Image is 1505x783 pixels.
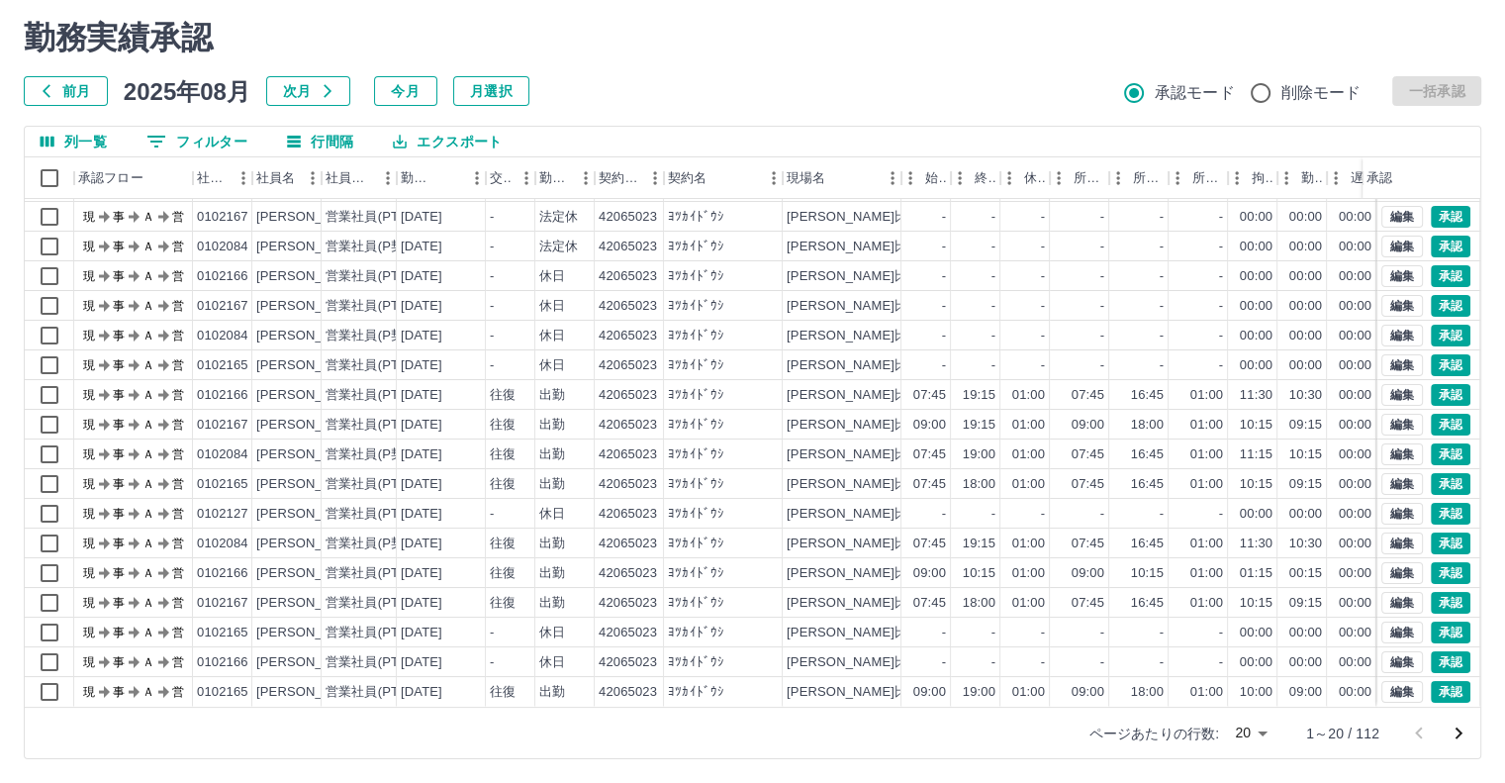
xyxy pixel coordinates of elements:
button: メニュー [229,163,258,193]
div: [DATE] [401,386,442,405]
div: [DATE] [401,297,442,316]
div: 社員番号 [197,157,229,199]
button: 前月 [24,76,108,106]
div: - [1100,356,1104,375]
div: 営業社員(P契約) [326,327,422,345]
button: 編集 [1381,651,1423,673]
div: [PERSON_NAME] [256,386,364,405]
button: 承認 [1431,384,1470,406]
div: 社員名 [256,157,295,199]
div: 19:15 [963,386,995,405]
div: - [991,267,995,286]
div: - [1100,208,1104,227]
div: 営業社員(PT契約) [326,475,429,494]
div: 0102084 [197,445,248,464]
button: 承認 [1431,295,1470,317]
div: 00:00 [1289,267,1322,286]
div: [PERSON_NAME] [PERSON_NAME]代 [256,416,498,435]
div: [PERSON_NAME]比小学校ほしこどもルーム [787,208,1051,227]
div: [DATE] [401,356,442,375]
button: メニュー [373,163,403,193]
div: 営業社員(PT契約) [326,416,429,435]
button: 承認 [1431,236,1470,257]
text: Ａ [142,388,154,402]
button: 編集 [1381,354,1423,376]
text: 営 [172,299,184,313]
div: 09:00 [913,416,946,435]
div: [PERSON_NAME] [256,475,364,494]
button: 編集 [1381,265,1423,287]
button: メニュー [462,163,492,193]
button: 承認 [1431,473,1470,495]
div: 11:15 [1240,445,1272,464]
div: - [490,267,494,286]
div: 07:45 [913,445,946,464]
div: 出勤 [539,445,565,464]
div: [PERSON_NAME]比小学校ほしこどもルーム [787,416,1051,435]
div: [DATE] [401,208,442,227]
button: 承認 [1431,354,1470,376]
text: 営 [172,240,184,253]
div: ﾖﾂｶｲﾄﾞｳｼ [668,297,724,316]
text: Ａ [142,418,154,432]
div: 休憩 [1024,157,1046,199]
div: 承認 [1366,157,1392,199]
div: 所定終業 [1109,157,1169,199]
div: 0102166 [197,386,248,405]
button: メニュー [298,163,328,193]
button: 編集 [1381,503,1423,525]
div: 00:00 [1339,386,1371,405]
div: - [942,238,946,256]
button: 編集 [1381,681,1423,703]
div: [PERSON_NAME] [PERSON_NAME]代 [256,208,498,227]
div: 16:45 [1131,445,1164,464]
button: 編集 [1381,592,1423,614]
div: - [1041,238,1045,256]
div: 交通費 [490,157,512,199]
div: - [1219,356,1223,375]
text: 事 [113,358,125,372]
div: - [490,356,494,375]
div: 00:00 [1339,297,1371,316]
div: 現場名 [787,157,825,199]
div: 00:00 [1240,208,1272,227]
div: - [1100,297,1104,316]
div: 11:30 [1240,386,1272,405]
div: 休憩 [1000,157,1050,199]
text: 現 [83,447,95,461]
button: 編集 [1381,443,1423,465]
div: 00:00 [1289,356,1322,375]
div: 交通費 [486,157,535,199]
div: [PERSON_NAME]比小学校ほしこどもルーム [787,327,1051,345]
button: 月選択 [453,76,529,106]
div: [DATE] [401,416,442,435]
div: - [991,208,995,227]
div: - [490,238,494,256]
div: 00:00 [1289,238,1322,256]
div: - [942,356,946,375]
div: 社員名 [252,157,322,199]
button: 承認 [1431,651,1470,673]
div: 42065023 [599,356,657,375]
div: 00:00 [1240,238,1272,256]
div: 0102167 [197,416,248,435]
div: - [1160,327,1164,345]
div: 営業社員(P契約) [326,445,422,464]
div: 20 [1227,719,1274,747]
h2: 勤務実績承認 [24,19,1481,56]
text: Ａ [142,329,154,343]
div: - [1100,267,1104,286]
div: 42065023 [599,386,657,405]
div: ﾖﾂｶｲﾄﾞｳｼ [668,267,724,286]
div: 07:45 [1072,445,1104,464]
div: 営業社員(PT契約) [326,356,429,375]
div: 承認 [1363,157,1465,199]
text: 事 [113,329,125,343]
div: - [1160,297,1164,316]
div: - [490,208,494,227]
div: 出勤 [539,416,565,435]
div: 所定休憩 [1169,157,1228,199]
text: 営 [172,388,184,402]
button: 編集 [1381,206,1423,228]
div: - [490,297,494,316]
